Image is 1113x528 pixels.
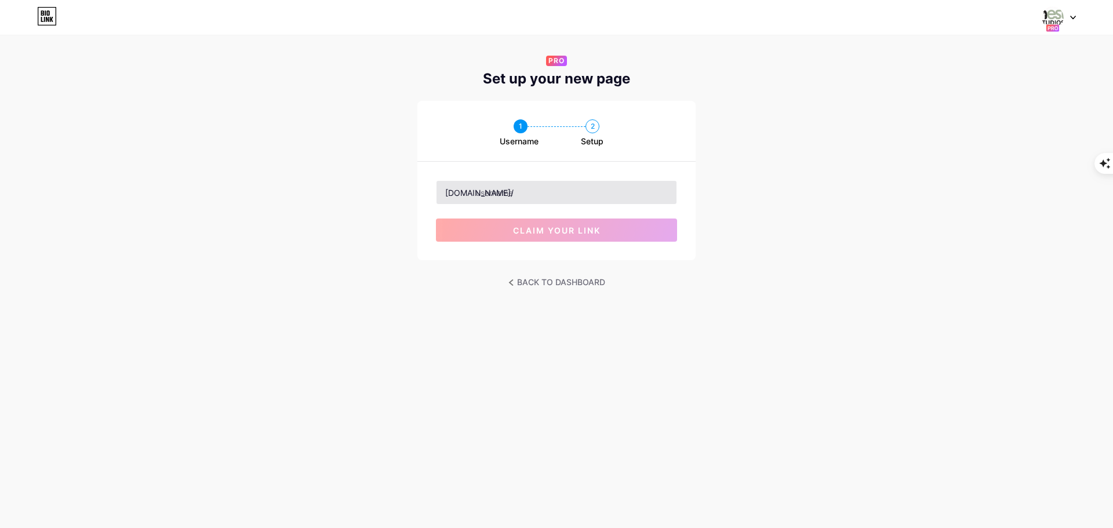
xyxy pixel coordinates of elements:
[500,136,539,147] span: Username
[585,119,599,133] div: 2
[514,119,528,133] div: 1
[548,56,565,66] span: PRO
[436,219,677,242] button: claim your link
[513,225,601,235] span: claim your link
[1042,6,1064,28] img: automegalimited
[581,136,603,147] span: Setup
[508,274,605,290] a: BACK TO DASHBOARD
[437,181,676,204] input: username
[445,187,514,199] div: [DOMAIN_NAME]/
